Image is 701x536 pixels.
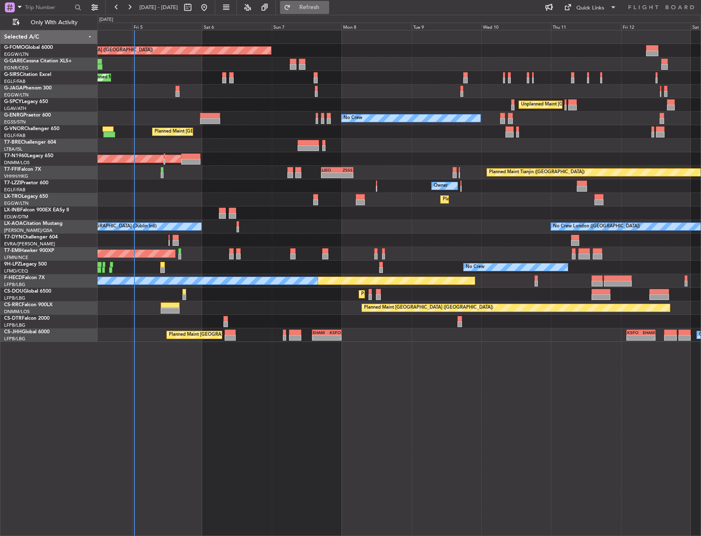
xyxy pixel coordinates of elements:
[4,214,28,220] a: EDLW/DTM
[4,295,25,301] a: LFPB/LBG
[641,335,654,340] div: -
[4,316,22,321] span: CS-DTR
[4,316,50,321] a: CS-DTRFalcon 2000
[4,330,22,334] span: CS-JHH
[21,20,86,25] span: Only With Activity
[202,23,272,30] div: Sat 6
[4,208,20,213] span: LX-INB
[25,1,72,14] input: Trip Number
[4,126,24,131] span: G-VNOR
[280,1,329,14] button: Refresh
[551,23,621,30] div: Thu 11
[4,235,58,240] a: T7-DYNChallenger 604
[4,51,29,57] a: EGGW/LTN
[4,119,26,125] a: EGSS/STN
[4,153,27,158] span: T7-N1960
[4,113,51,118] a: G-ENRGPraetor 600
[412,23,481,30] div: Tue 9
[322,173,337,178] div: -
[313,330,327,335] div: EHAM
[4,282,25,288] a: LFPB/LBG
[4,275,45,280] a: F-HECDFalcon 7X
[292,5,327,10] span: Refresh
[4,235,23,240] span: T7-DYN
[4,92,29,98] a: EGGW/LTN
[341,23,411,30] div: Mon 8
[4,336,25,342] a: LFPB/LBG
[4,45,53,50] a: G-FOMOGlobal 6000
[4,241,55,247] a: EVRA/[PERSON_NAME]
[553,220,640,233] div: No Crew London ([GEOGRAPHIC_DATA])
[4,153,53,158] a: T7-N1960Legacy 650
[4,167,41,172] a: T7-FFIFalcon 7X
[4,181,21,186] span: T7-LZZI
[489,166,585,179] div: Planned Maint Tianjin ([GEOGRAPHIC_DATA])
[4,309,30,315] a: DNMM/LOS
[344,112,362,124] div: No Crew
[481,23,551,30] div: Wed 10
[4,221,63,226] a: LX-AOACitation Mustang
[560,1,621,14] button: Quick Links
[155,126,284,138] div: Planned Maint [GEOGRAPHIC_DATA] ([GEOGRAPHIC_DATA])
[337,167,353,172] div: ZSSS
[4,248,20,253] span: T7-EMI
[322,167,337,172] div: LIEO
[4,194,48,199] a: LX-TROLegacy 650
[313,335,327,340] div: -
[9,16,89,29] button: Only With Activity
[4,146,23,152] a: LTBA/ISL
[4,167,18,172] span: T7-FFI
[4,59,72,64] a: G-GARECessna Citation XLS+
[4,330,50,334] a: CS-JHHGlobal 6000
[4,227,52,234] a: [PERSON_NAME]/QSA
[4,65,29,71] a: EGNR/CEG
[4,86,52,91] a: G-JAGAPhenom 300
[4,72,20,77] span: G-SIRS
[4,208,69,213] a: LX-INBFalcon 900EX EASy II
[4,302,52,307] a: CS-RRCFalcon 900LX
[361,288,490,300] div: Planned Maint [GEOGRAPHIC_DATA] ([GEOGRAPHIC_DATA])
[4,86,23,91] span: G-JAGA
[4,302,22,307] span: CS-RRC
[4,78,25,85] a: EGLF/FAB
[4,113,23,118] span: G-ENRG
[4,275,22,280] span: F-HECD
[641,330,654,335] div: EHAM
[576,4,604,12] div: Quick Links
[4,140,56,145] a: T7-BREChallenger 604
[4,160,30,166] a: DNMM/LOS
[434,180,448,192] div: Owner
[4,72,51,77] a: G-SIRSCitation Excel
[327,330,341,335] div: KSFO
[627,335,641,340] div: -
[4,194,22,199] span: LX-TRO
[4,262,20,267] span: 9H-LPZ
[4,45,25,50] span: G-FOMO
[443,193,496,206] div: Planned Maint Dusseldorf
[4,268,28,274] a: LFMD/CEQ
[621,23,691,30] div: Fri 12
[4,187,25,193] a: EGLF/FAB
[4,99,48,104] a: G-SPCYLegacy 650
[4,59,23,64] span: G-GARE
[4,181,48,186] a: T7-LZZIPraetor 600
[4,173,28,179] a: VHHH/HKG
[4,289,51,294] a: CS-DOUGlobal 6500
[64,220,157,233] div: No Crew [GEOGRAPHIC_DATA] (Dublin Intl)
[364,302,493,314] div: Planned Maint [GEOGRAPHIC_DATA] ([GEOGRAPHIC_DATA])
[4,289,23,294] span: CS-DOU
[327,335,341,340] div: -
[169,329,298,341] div: Planned Maint [GEOGRAPHIC_DATA] ([GEOGRAPHIC_DATA])
[466,261,485,273] div: No Crew
[4,126,59,131] a: G-VNORChallenger 650
[4,200,29,206] a: EGGW/LTN
[627,330,641,335] div: KSFO
[4,99,22,104] span: G-SPCY
[4,221,23,226] span: LX-AOA
[4,248,54,253] a: T7-EMIHawker 900XP
[132,23,202,30] div: Fri 5
[521,98,654,111] div: Unplanned Maint [GEOGRAPHIC_DATA] ([PERSON_NAME] Intl)
[4,322,25,328] a: LFPB/LBG
[4,262,47,267] a: 9H-LPZLegacy 500
[4,254,28,261] a: LFMN/NCE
